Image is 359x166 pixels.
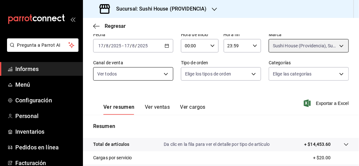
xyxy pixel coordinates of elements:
font: Fecha [93,32,106,37]
font: Elige los tipos de orden [185,71,231,76]
button: abrir_cajón_menú [70,17,75,22]
a: Pregunta a Parrot AI [4,46,79,53]
font: Categorías [269,60,291,66]
div: pestañas de navegación [103,104,206,115]
font: Total de artículos [93,142,129,147]
font: / [104,43,106,48]
font: Elige las categorías [273,71,312,76]
font: Ver todos [97,71,117,76]
font: Informes [15,66,39,72]
font: Menú [15,81,30,88]
input: -- [98,43,104,48]
font: Hora fin [224,32,240,37]
input: -- [124,43,130,48]
input: ---- [137,43,148,48]
font: Pedidos en línea [15,144,59,151]
font: Da clic en la fila para ver el detalle por tipo de artículo [164,142,270,147]
font: / [135,43,137,48]
font: Tipo de orden [181,60,208,66]
font: Exportar a Excel [316,101,349,106]
button: Pregunta a Parrot AI [7,38,79,52]
font: Configuración [15,97,52,104]
font: + $20.00 [313,155,331,160]
font: Regresar [105,23,126,29]
font: Canal de venta [93,60,123,66]
font: Pregunta a Parrot AI [17,43,61,48]
font: / [109,43,111,48]
font: Cargas por servicio [93,155,132,160]
input: -- [106,43,109,48]
button: Exportar a Excel [305,99,349,107]
font: Ver cargos [180,104,206,110]
font: Ver resumen [103,104,135,110]
font: Hora de inicio [181,32,208,37]
font: + $14,453.60 [304,142,331,147]
font: Inventarios [15,128,44,135]
font: / [130,43,132,48]
font: Marca [269,32,282,37]
input: ---- [111,43,122,48]
input: -- [132,43,135,48]
font: Resumen [93,123,115,129]
font: Ver ventas [145,104,170,110]
font: - [122,43,123,48]
button: Regresar [93,23,126,29]
font: Sucursal: Sushi House (PROVIDENCIA) [116,6,207,12]
font: Personal [15,113,39,119]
